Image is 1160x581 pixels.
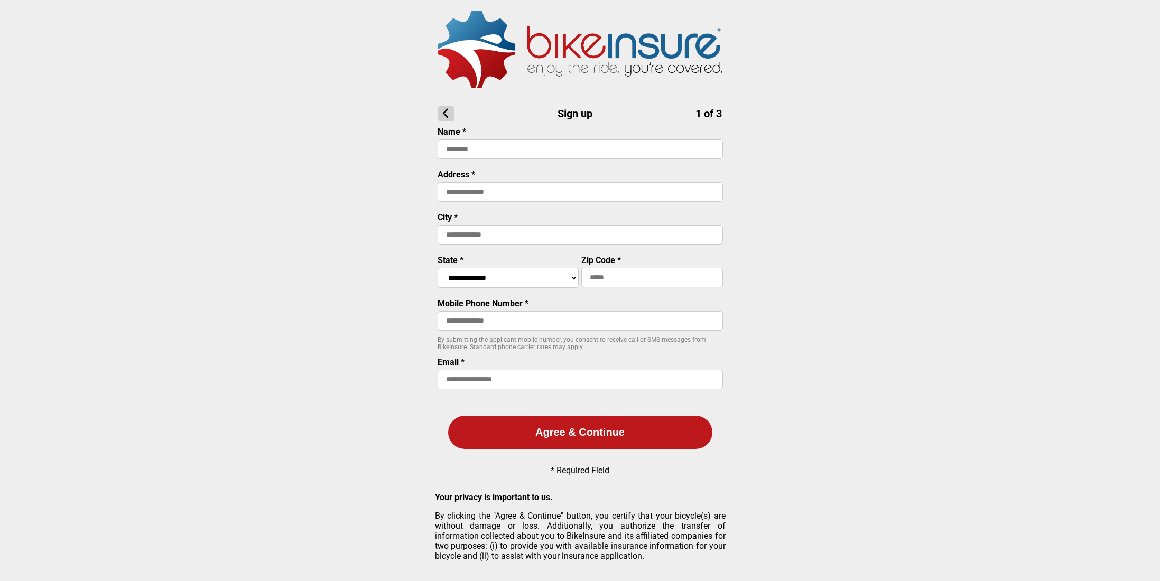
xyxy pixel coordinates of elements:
[435,511,726,561] p: By clicking the "Agree & Continue" button, you certify that your bicycle(s) are without damage or...
[438,170,475,180] label: Address *
[438,357,465,367] label: Email *
[438,336,723,351] p: By submitting the applicant mobile number, you consent to receive call or SMS messages from BikeI...
[438,212,458,222] label: City *
[438,127,466,137] label: Name *
[581,255,621,265] label: Zip Code *
[448,416,712,449] button: Agree & Continue
[438,298,528,308] label: Mobile Phone Number *
[438,255,463,265] label: State *
[438,106,722,121] h1: Sign up
[551,465,609,475] p: * Required Field
[435,492,553,502] strong: Your privacy is important to us.
[695,107,722,120] span: 1 of 3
